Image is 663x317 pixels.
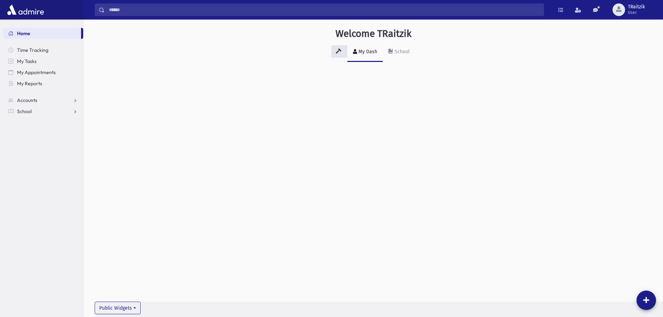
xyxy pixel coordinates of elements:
span: My Appointments [17,69,56,76]
div: School [393,49,410,55]
span: School [17,108,32,114]
span: TRaitzik [628,4,645,10]
a: My Dash [347,42,383,62]
span: Home [17,30,30,37]
a: My Tasks [3,56,83,67]
img: AdmirePro [6,3,46,17]
div: My Dash [357,49,377,55]
a: My Reports [3,78,83,89]
a: School [3,106,83,117]
span: My Tasks [17,58,37,64]
input: Search [105,3,544,16]
span: Accounts [17,97,37,103]
a: My Appointments [3,67,83,78]
a: Accounts [3,95,83,106]
span: User [628,10,645,15]
a: Time Tracking [3,45,83,56]
a: School [383,42,415,62]
a: Home [3,28,81,39]
span: Time Tracking [17,47,48,53]
button: Public Widgets [95,302,141,314]
span: My Reports [17,80,42,87]
h3: Welcome TRaitzik [336,28,411,40]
